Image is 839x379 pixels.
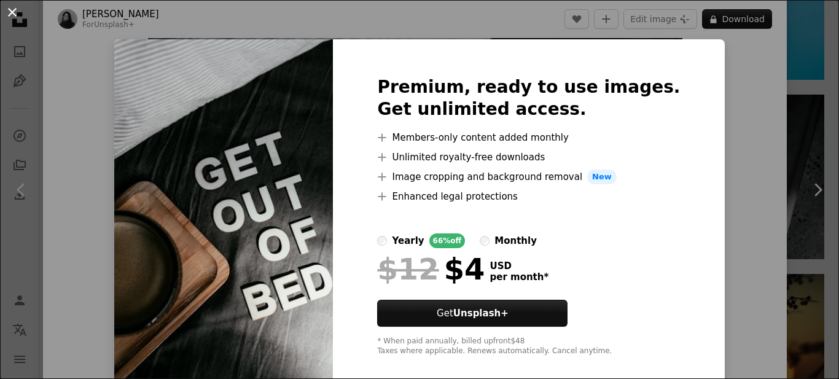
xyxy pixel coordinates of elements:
[490,272,548,283] span: per month *
[392,233,424,248] div: yearly
[490,260,548,272] span: USD
[494,233,537,248] div: monthly
[377,337,680,356] div: * When paid annually, billed upfront $48 Taxes where applicable. Renews automatically. Cancel any...
[377,236,387,246] input: yearly66%off
[377,300,568,327] button: GetUnsplash+
[453,308,509,319] strong: Unsplash+
[429,233,466,248] div: 66% off
[480,236,490,246] input: monthly
[377,170,680,184] li: Image cropping and background removal
[377,253,485,285] div: $4
[377,253,439,285] span: $12
[377,130,680,145] li: Members-only content added monthly
[377,150,680,165] li: Unlimited royalty-free downloads
[377,189,680,204] li: Enhanced legal protections
[587,170,617,184] span: New
[377,76,680,120] h2: Premium, ready to use images. Get unlimited access.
